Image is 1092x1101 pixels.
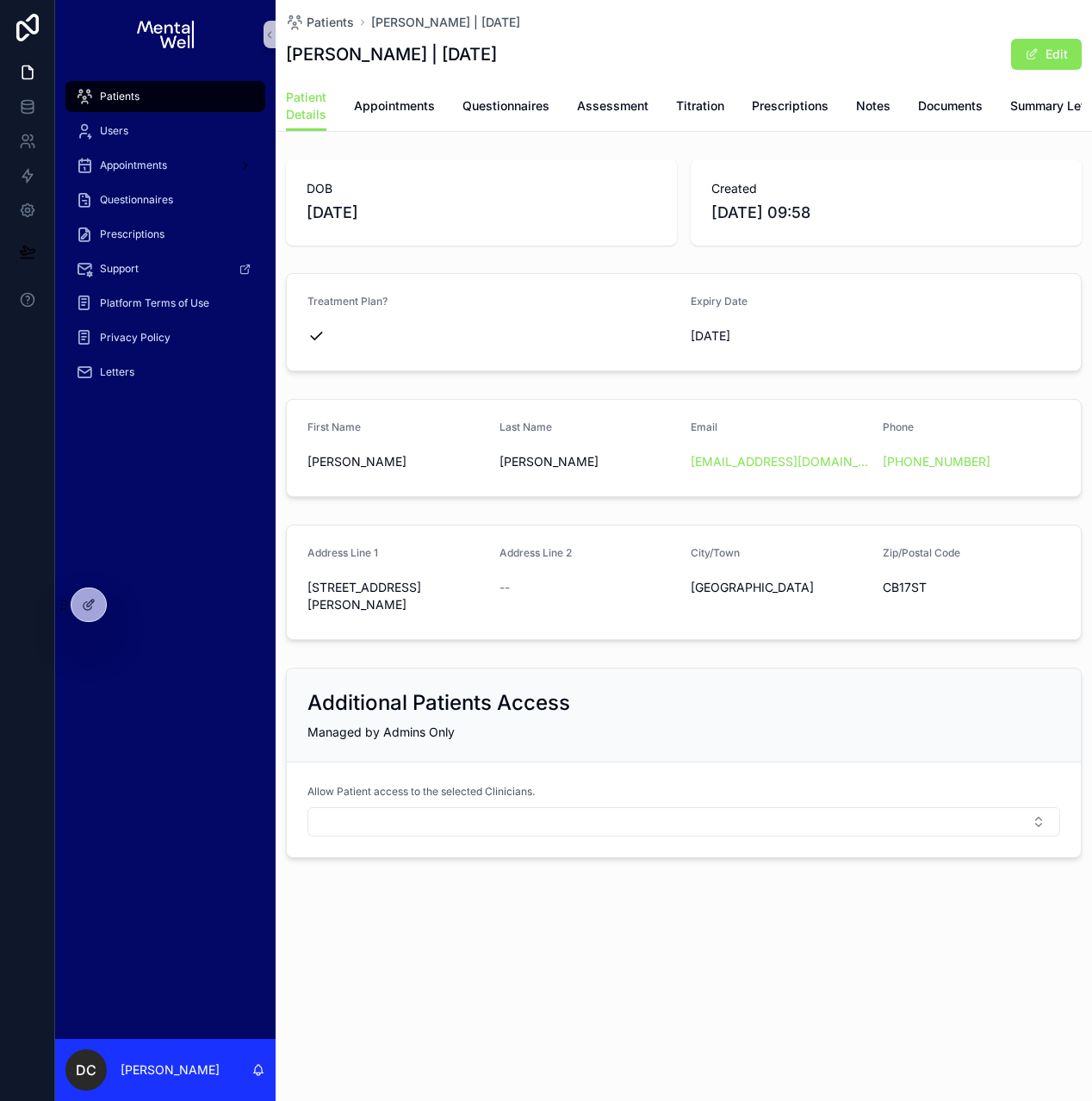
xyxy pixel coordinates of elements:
span: Assessment [577,97,648,115]
span: Patients [100,90,140,103]
span: Allow Patient access to the selected Clinicians. [307,785,535,799]
a: Appointments [65,150,265,181]
span: City/Town [691,546,740,559]
span: [DATE] [307,201,656,225]
a: Prescriptions [752,90,828,125]
span: [STREET_ADDRESS][PERSON_NAME] [307,579,486,613]
span: Privacy Policy [100,331,171,345]
a: Questionnaires [462,90,549,125]
a: [EMAIL_ADDRESS][DOMAIN_NAME] [691,453,869,470]
span: Expiry Date [691,295,748,308]
img: App logo [137,21,193,48]
span: First Name [307,420,361,433]
span: Phone [883,420,914,433]
span: Questionnaires [462,97,549,115]
span: Notes [856,97,890,115]
a: Prescriptions [65,219,265,250]
span: Appointments [354,97,435,115]
span: Platform Terms of Use [100,296,209,310]
button: Select Button [307,807,1060,837]
a: Documents [918,90,983,125]
a: Appointments [354,90,435,125]
span: CB17ST [883,579,1061,596]
span: [DATE] [691,327,869,345]
span: Address Line 2 [499,546,572,559]
span: [GEOGRAPHIC_DATA] [691,579,869,596]
span: Titration [676,97,724,115]
a: Platform Terms of Use [65,288,265,319]
span: [DATE] 09:58 [711,201,1061,225]
a: Patients [65,81,265,112]
span: Support [100,262,139,276]
a: Support [65,253,265,284]
span: Patient Details [286,89,326,123]
a: [PHONE_NUMBER] [883,453,990,470]
a: Users [65,115,265,146]
span: Prescriptions [100,227,164,241]
span: Created [711,180,1061,197]
span: Users [100,124,128,138]
span: Appointments [100,159,167,172]
span: DOB [307,180,656,197]
span: Prescriptions [752,97,828,115]
a: Patients [286,14,354,31]
span: Letters [100,365,134,379]
h1: [PERSON_NAME] | [DATE] [286,42,497,66]
span: Managed by Admins Only [307,725,455,739]
p: [PERSON_NAME] [121,1061,220,1079]
a: Questionnaires [65,184,265,215]
a: Notes [856,90,890,125]
span: Zip/Postal Code [883,546,960,559]
span: Address Line 1 [307,546,378,559]
a: Assessment [577,90,648,125]
span: Email [691,420,717,433]
span: Patients [307,14,354,31]
h2: Additional Patients Access [307,689,570,717]
a: Privacy Policy [65,322,265,353]
span: DC [76,1060,96,1080]
a: Titration [676,90,724,125]
span: Treatment Plan? [307,295,388,308]
span: Questionnaires [100,193,173,207]
span: [PERSON_NAME] [307,453,486,470]
span: Last Name [499,420,552,433]
span: -- [499,579,510,596]
button: Edit [1011,39,1082,70]
a: Patient Details [286,82,326,132]
span: [PERSON_NAME] [499,453,678,470]
a: [PERSON_NAME] | [DATE] [371,14,520,31]
span: Documents [918,97,983,115]
a: Letters [65,357,265,388]
div: scrollable content [55,69,276,410]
